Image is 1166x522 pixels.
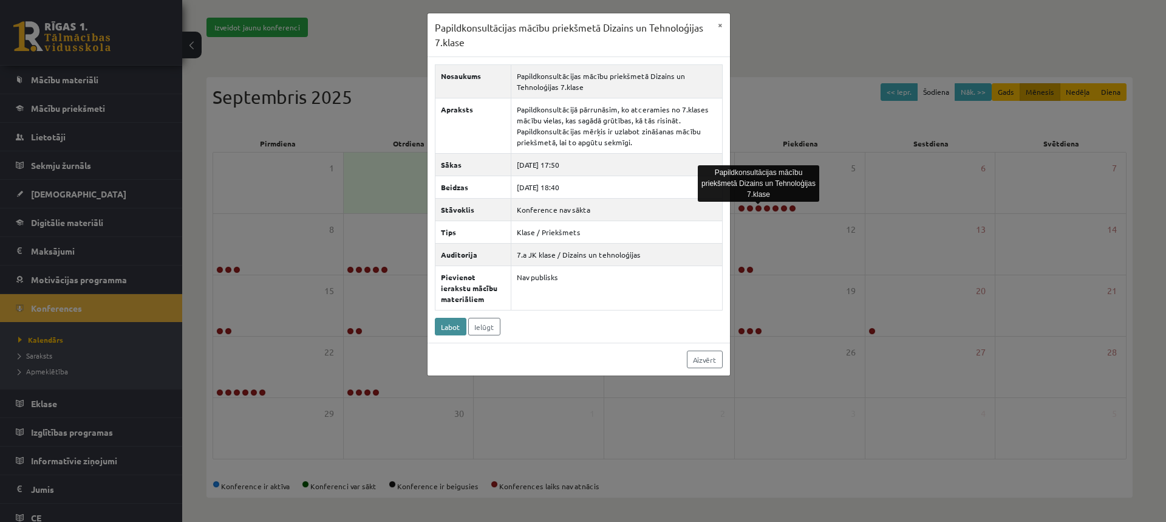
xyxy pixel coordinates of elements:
[511,154,722,176] td: [DATE] 17:50
[435,65,511,98] th: Nosaukums
[511,65,722,98] td: Papildkonsultācijas mācību priekšmetā Dizains un Tehnoloģijas 7.klase
[511,244,722,266] td: 7.a JK klase / Dizains un tehnoloģijas
[435,266,511,311] th: Pievienot ierakstu mācību materiāliem
[511,98,722,154] td: Papildkonsultācijā pārrunāsim, ko atceramies no 7.klases mācību vielas, kas sagādā grūtības, kā t...
[435,176,511,199] th: Beidzas
[511,266,722,311] td: Nav publisks
[435,244,511,266] th: Auditorija
[687,351,723,368] a: Aizvērt
[698,165,819,202] div: Papildkonsultācijas mācību priekšmetā Dizains un Tehnoloģijas 7.klase
[511,199,722,221] td: Konference nav sākta
[511,221,722,244] td: Klase / Priekšmets
[435,318,466,335] a: Labot
[468,318,500,335] a: Ielūgt
[511,176,722,199] td: [DATE] 18:40
[435,221,511,244] th: Tips
[435,21,711,49] h3: Papildkonsultācijas mācību priekšmetā Dizains un Tehnoloģijas 7.klase
[711,13,730,36] button: ×
[435,199,511,221] th: Stāvoklis
[435,154,511,176] th: Sākas
[435,98,511,154] th: Apraksts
